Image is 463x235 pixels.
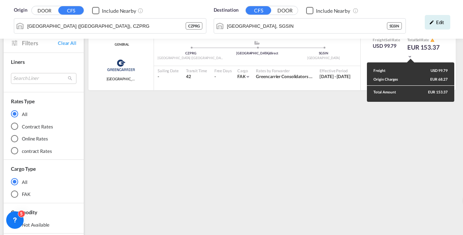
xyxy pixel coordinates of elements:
[428,89,454,95] div: EUR 153.37
[373,77,398,82] div: Origin Charges
[430,77,448,82] div: EUR 68.27
[373,68,385,73] div: Freight
[431,68,448,73] div: USD 99.79
[367,89,396,95] div: Total Amount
